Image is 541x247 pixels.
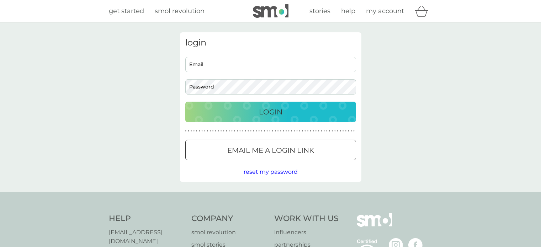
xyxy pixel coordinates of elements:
p: ● [323,129,325,133]
a: smol revolution [191,228,267,237]
button: reset my password [244,167,298,177]
div: basket [415,4,433,18]
img: smol [357,213,392,237]
img: smol [253,4,288,18]
p: ● [302,129,303,133]
p: ● [277,129,279,133]
p: ● [315,129,317,133]
span: reset my password [244,168,298,175]
p: ● [207,129,208,133]
p: ● [266,129,268,133]
p: ● [212,129,214,133]
p: ● [304,129,306,133]
p: ● [229,129,230,133]
p: ● [326,129,328,133]
p: Login [259,106,282,118]
p: Email me a login link [227,145,314,156]
p: ● [351,129,352,133]
p: ● [231,129,233,133]
p: ● [245,129,246,133]
p: ● [275,129,276,133]
p: ● [199,129,200,133]
button: Login [185,102,356,122]
a: smol revolution [155,6,205,16]
p: ● [185,129,187,133]
p: ● [250,129,252,133]
p: ● [286,129,287,133]
h4: Work With Us [274,213,339,224]
span: stories [309,7,330,15]
p: ● [272,129,274,133]
button: Email me a login link [185,140,356,160]
p: ● [294,129,295,133]
a: my account [366,6,404,16]
p: ● [288,129,290,133]
p: ● [280,129,281,133]
p: ● [248,129,249,133]
p: ● [191,129,192,133]
p: ● [261,129,262,133]
p: ● [343,129,344,133]
p: ● [329,129,330,133]
p: ● [242,129,244,133]
span: help [341,7,355,15]
p: ● [299,129,301,133]
h4: Company [191,213,267,224]
p: ● [337,129,339,133]
p: ● [237,129,238,133]
a: help [341,6,355,16]
p: ● [332,129,333,133]
p: ● [234,129,235,133]
p: ● [313,129,314,133]
p: ● [258,129,260,133]
p: ● [348,129,349,133]
p: ● [269,129,271,133]
a: get started [109,6,144,16]
p: ● [253,129,254,133]
p: ● [318,129,319,133]
p: ● [307,129,309,133]
p: ● [201,129,203,133]
p: ● [256,129,257,133]
p: ● [215,129,216,133]
p: ● [204,129,206,133]
p: ● [193,129,195,133]
p: ● [218,129,219,133]
p: ● [310,129,311,133]
p: ● [296,129,298,133]
span: get started [109,7,144,15]
span: my account [366,7,404,15]
p: ● [226,129,227,133]
p: ● [196,129,197,133]
p: ● [334,129,336,133]
p: ● [188,129,189,133]
p: ● [209,129,211,133]
p: ● [340,129,341,133]
a: [EMAIL_ADDRESS][DOMAIN_NAME] [109,228,185,246]
span: smol revolution [155,7,205,15]
p: ● [291,129,292,133]
p: ● [264,129,265,133]
p: ● [223,129,224,133]
p: ● [239,129,241,133]
a: influencers [274,228,339,237]
p: ● [321,129,322,133]
p: ● [345,129,346,133]
p: ● [221,129,222,133]
h3: login [185,38,356,48]
a: stories [309,6,330,16]
p: ● [283,129,284,133]
h4: Help [109,213,185,224]
p: ● [353,129,355,133]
